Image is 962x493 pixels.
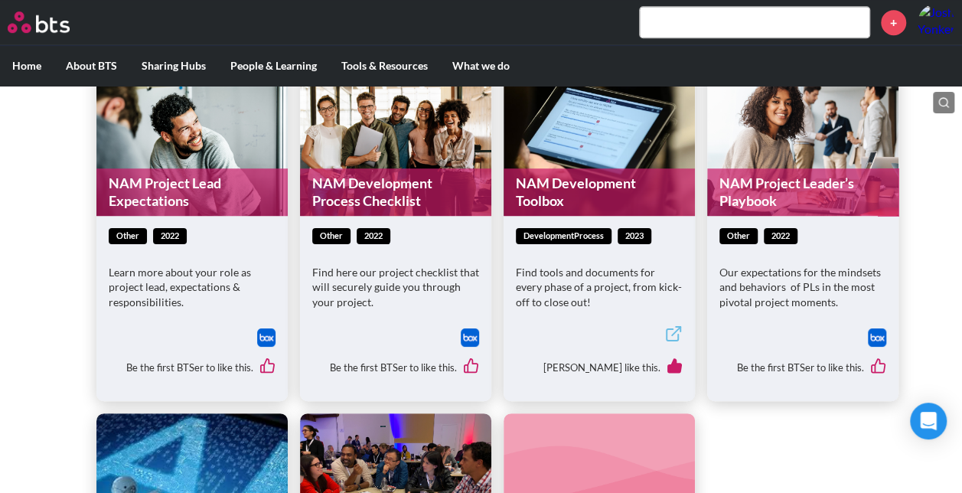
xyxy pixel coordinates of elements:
span: other [719,228,758,244]
a: Download file from Box [257,328,276,347]
a: NAM Development Toolbox [504,168,695,217]
span: 2022 [357,228,390,244]
p: Our expectations for the mindsets and behaviors of PLs in the most pivotal project moments. [719,265,886,310]
a: Download file from Box [868,328,886,347]
div: Be the first BTSer to like this. [719,347,886,390]
a: NAM Project Lead Expectations [96,168,288,217]
p: Find tools and documents for every phase of a project, from kick-off to close out! [516,265,683,310]
div: [PERSON_NAME] like this. [516,347,683,390]
p: Find here our project checklist that will securely guide you through your project. [312,265,479,310]
a: Download file from Box [461,328,479,347]
img: Box logo [257,328,276,347]
img: Box logo [868,328,886,347]
div: Be the first BTSer to like this. [109,347,276,390]
img: Josh Yonker [918,4,954,41]
label: People & Learning [218,46,329,86]
span: 2022 [153,228,187,244]
a: NAM Project Leader’s Playbook [707,168,898,217]
label: About BTS [54,46,129,86]
a: External link [664,325,683,347]
img: BTS Logo [8,11,70,33]
p: Learn more about your role as project lead, expectations & responsibilities. [109,265,276,310]
label: What we do [440,46,522,86]
label: Tools & Resources [329,46,440,86]
div: Be the first BTSer to like this. [312,347,479,390]
a: Profile [918,4,954,41]
a: + [881,10,906,35]
span: other [109,228,147,244]
a: Go home [8,11,98,33]
img: Box logo [461,328,479,347]
a: NAM Development Process Checklist [300,168,491,217]
span: developmentProcess [516,228,611,244]
span: 2023 [618,228,651,244]
label: Sharing Hubs [129,46,218,86]
div: Open Intercom Messenger [910,403,947,439]
span: 2022 [764,228,797,244]
span: other [312,228,351,244]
